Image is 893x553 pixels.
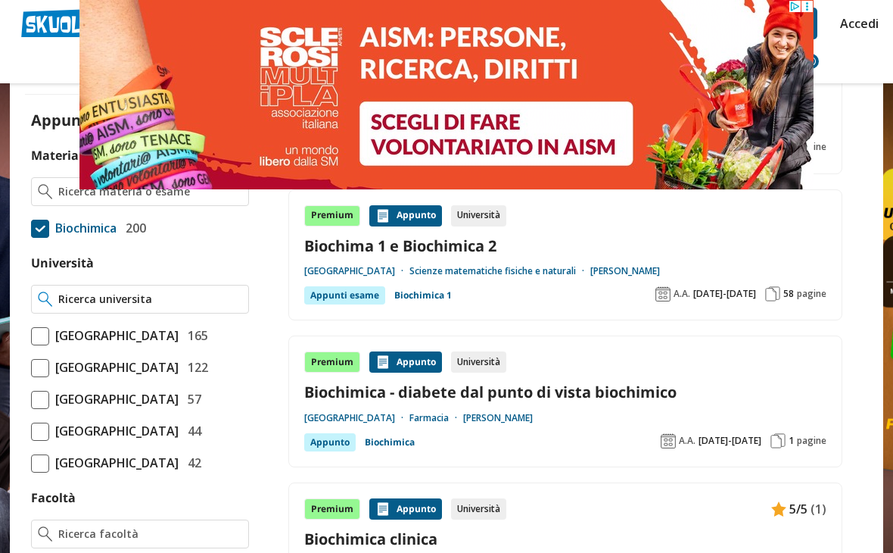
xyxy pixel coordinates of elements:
div: Premium [304,351,360,373]
div: Appunto [369,351,442,373]
img: Appunti contenuto [375,355,390,370]
a: [GEOGRAPHIC_DATA] [304,412,409,424]
div: Università [451,351,506,373]
img: Anno accademico [655,286,671,301]
div: Università [451,205,506,227]
img: Ricerca universita [38,292,52,307]
img: Pagine [770,433,786,448]
span: [DATE]-[DATE] [699,435,761,447]
span: [GEOGRAPHIC_DATA] [49,358,179,377]
span: [GEOGRAPHIC_DATA] [49,421,179,441]
a: [GEOGRAPHIC_DATA] [304,265,409,277]
span: A.A. [674,288,690,300]
a: Biochimica - diabete dal punto di vista biochimico [304,382,826,402]
label: Materia o esame [31,147,132,164]
input: Ricerca facoltà [58,526,242,542]
img: Appunti contenuto [771,501,786,517]
input: Ricerca universita [58,292,242,307]
span: [DATE]-[DATE] [693,288,756,300]
label: Facoltà [31,489,76,506]
a: Farmacia [409,412,463,424]
div: Premium [304,205,360,227]
span: 42 [182,453,201,473]
img: Pagine [765,286,780,301]
a: Biochima 1 e Biochimica 2 [304,236,826,256]
span: 1 [789,435,794,447]
span: [GEOGRAPHIC_DATA] [49,453,179,473]
span: 165 [182,326,208,345]
span: 5/5 [789,499,807,519]
img: Ricerca materia o esame [38,184,52,199]
span: 57 [182,389,201,409]
div: Appunto [369,205,442,227]
div: Appunto [369,498,442,520]
div: Appunto [304,433,356,451]
img: Ricerca facoltà [38,526,52,542]
a: Biochimica 1 [394,286,452,305]
span: A.A. [679,435,695,447]
span: [GEOGRAPHIC_DATA] [49,326,179,345]
a: [PERSON_NAME] [463,412,533,424]
label: Appunti [31,110,117,130]
a: Biochimica [365,433,415,451]
a: Accedi [840,8,872,39]
span: Biochimica [49,218,117,238]
span: 44 [182,421,201,441]
img: Appunti contenuto [375,208,390,223]
a: Scienze matematiche fisiche e naturali [409,265,590,277]
div: Premium [304,498,360,520]
span: (1) [811,499,826,519]
div: Università [451,498,506,520]
div: Appunti esame [304,286,385,305]
span: 58 [783,288,794,300]
span: 122 [182,358,208,377]
img: Anno accademico [661,433,676,448]
a: [PERSON_NAME] [590,265,660,277]
span: 200 [120,218,146,238]
span: pagine [797,435,826,447]
span: pagine [797,288,826,300]
input: Ricerca materia o esame [58,184,242,199]
a: Biochimica clinica [304,529,826,549]
label: Università [31,255,94,271]
span: [GEOGRAPHIC_DATA] [49,389,179,409]
img: Appunti contenuto [375,501,390,517]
